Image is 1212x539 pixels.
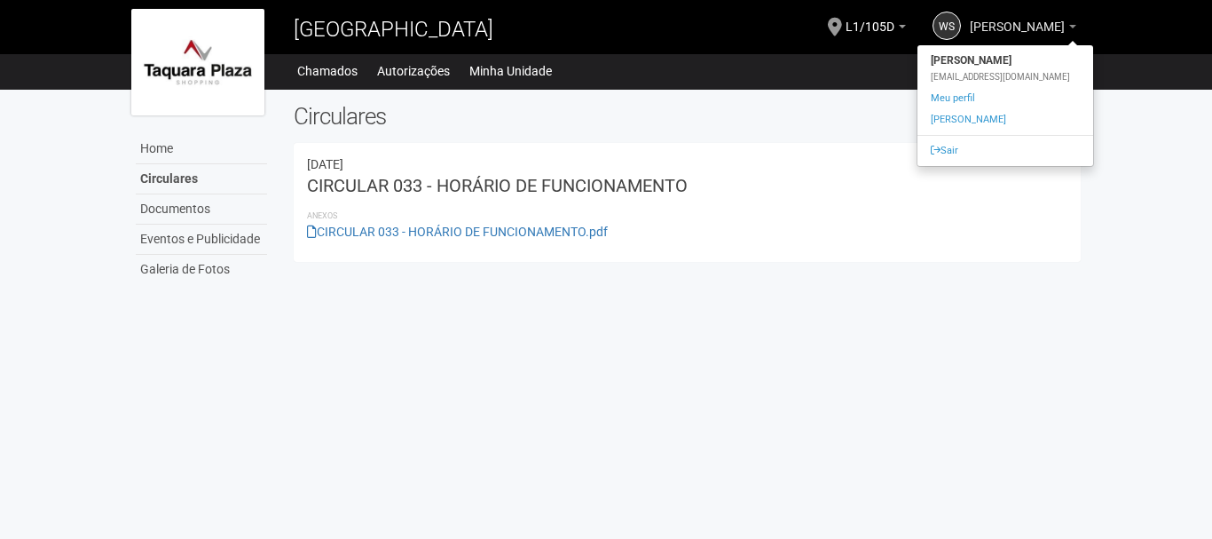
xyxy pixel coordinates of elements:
[136,225,267,255] a: Eventos e Publicidade
[136,194,267,225] a: Documentos
[917,88,1093,109] a: Meu perfil
[933,12,961,40] a: WS
[136,255,267,284] a: Galeria de Fotos
[294,103,1081,130] h2: Circulares
[469,59,552,83] a: Minha Unidade
[846,3,894,34] span: L1/105D
[297,59,358,83] a: Chamados
[131,9,264,115] img: logo.jpg
[307,156,1067,172] div: 21/03/2024 21:31
[917,50,1093,71] strong: [PERSON_NAME]
[136,134,267,164] a: Home
[917,71,1093,83] div: [EMAIL_ADDRESS][DOMAIN_NAME]
[970,3,1065,34] span: William Souza Da Silva
[136,164,267,194] a: Circulares
[917,140,1093,162] a: Sair
[307,225,608,239] a: CIRCULAR 033 - HORÁRIO DE FUNCIONAMENTO.pdf
[307,208,1067,224] li: Anexos
[970,22,1076,36] a: [PERSON_NAME]
[307,177,1067,194] h3: CIRCULAR 033 - HORÁRIO DE FUNCIONAMENTO
[917,109,1093,131] a: [PERSON_NAME]
[294,17,493,42] span: [GEOGRAPHIC_DATA]
[377,59,450,83] a: Autorizações
[846,22,906,36] a: L1/105D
